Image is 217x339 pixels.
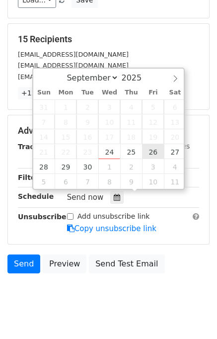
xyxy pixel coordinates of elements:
[142,99,164,114] span: September 5, 2025
[76,174,98,189] span: October 7, 2025
[164,174,186,189] span: October 11, 2025
[43,254,86,273] a: Preview
[33,114,55,129] span: September 7, 2025
[120,144,142,159] span: September 25, 2025
[98,89,120,96] span: Wed
[120,129,142,144] span: September 18, 2025
[142,144,164,159] span: September 26, 2025
[76,129,98,144] span: September 16, 2025
[164,99,186,114] span: September 6, 2025
[55,159,76,174] span: September 29, 2025
[142,159,164,174] span: October 3, 2025
[18,143,51,151] strong: Tracking
[55,129,76,144] span: September 15, 2025
[98,99,120,114] span: September 3, 2025
[89,254,164,273] a: Send Test Email
[33,99,55,114] span: August 31, 2025
[120,89,142,96] span: Thu
[142,89,164,96] span: Fri
[18,192,54,200] strong: Schedule
[120,99,142,114] span: September 4, 2025
[164,114,186,129] span: September 13, 2025
[164,144,186,159] span: September 27, 2025
[142,174,164,189] span: October 10, 2025
[164,89,186,96] span: Sat
[33,144,55,159] span: September 21, 2025
[76,114,98,129] span: September 9, 2025
[18,34,199,45] h5: 15 Recipients
[55,114,76,129] span: September 8, 2025
[76,159,98,174] span: September 30, 2025
[55,174,76,189] span: October 6, 2025
[120,159,142,174] span: October 2, 2025
[164,159,186,174] span: October 4, 2025
[18,62,129,69] small: [EMAIL_ADDRESS][DOMAIN_NAME]
[18,51,129,58] small: [EMAIL_ADDRESS][DOMAIN_NAME]
[77,211,150,222] label: Add unsubscribe link
[33,89,55,96] span: Sun
[76,89,98,96] span: Tue
[120,174,142,189] span: October 9, 2025
[18,73,129,81] small: [EMAIL_ADDRESS][DOMAIN_NAME]
[98,159,120,174] span: October 1, 2025
[7,254,40,273] a: Send
[18,213,67,221] strong: Unsubscribe
[142,114,164,129] span: September 12, 2025
[98,129,120,144] span: September 17, 2025
[18,125,199,136] h5: Advanced
[76,144,98,159] span: September 23, 2025
[55,89,76,96] span: Mon
[33,159,55,174] span: September 28, 2025
[55,144,76,159] span: September 22, 2025
[119,73,154,83] input: Year
[142,129,164,144] span: September 19, 2025
[18,173,43,181] strong: Filters
[67,224,156,233] a: Copy unsubscribe link
[76,99,98,114] span: September 2, 2025
[98,174,120,189] span: October 8, 2025
[67,193,104,202] span: Send now
[98,114,120,129] span: September 10, 2025
[55,99,76,114] span: September 1, 2025
[167,291,217,339] iframe: Chat Widget
[120,114,142,129] span: September 11, 2025
[18,87,60,99] a: +12 more
[33,129,55,144] span: September 14, 2025
[33,174,55,189] span: October 5, 2025
[98,144,120,159] span: September 24, 2025
[164,129,186,144] span: September 20, 2025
